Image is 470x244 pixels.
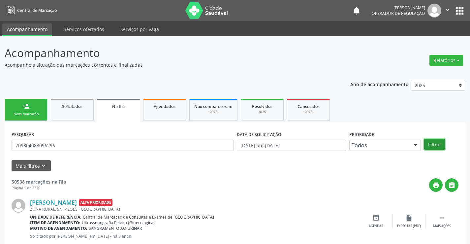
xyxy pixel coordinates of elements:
[448,182,455,189] i: 
[5,5,57,16] a: Central de Marcação
[438,214,446,222] i: 
[12,160,51,172] button: Mais filtroskeyboard_arrow_down
[369,224,383,228] div: Agendar
[292,110,325,115] div: 2025
[352,6,361,15] button: notifications
[298,104,320,109] span: Cancelados
[30,199,77,206] a: [PERSON_NAME]
[62,104,82,109] span: Solicitados
[445,178,458,192] button: 
[17,8,57,13] span: Central de Marcação
[237,129,281,140] label: DATA DE SOLICITAÇÃO
[12,129,34,140] label: PESQUISAR
[237,140,346,151] input: Selecione um intervalo
[30,233,360,239] p: Solicitado por [PERSON_NAME] em [DATE] - há 3 anos
[82,220,155,226] span: Ultrassonografia Pelvica (Ginecologica)
[429,178,443,192] button: print
[59,23,109,35] a: Serviços ofertados
[252,104,272,109] span: Resolvidos
[454,5,465,17] button: apps
[2,23,52,36] a: Acompanhamento
[12,140,234,151] input: Nome, CNS
[12,199,25,213] img: img
[405,214,413,222] i: insert_drive_file
[10,112,43,117] div: Nova marcação
[429,55,463,66] button: Relatórios
[83,214,214,220] span: Central de Marcacao de Consultas e Exames de [GEOGRAPHIC_DATA]
[12,185,66,191] div: Página 1 de 3370
[30,226,87,231] b: Motivo de agendamento:
[424,139,445,150] button: Filtrar
[194,110,233,115] div: 2025
[89,226,142,231] span: SANGRAMENTO AO URINAR
[5,61,327,68] p: Acompanhe a situação das marcações correntes e finalizadas
[22,103,30,110] div: person_add
[246,110,279,115] div: 2025
[444,6,451,13] i: 
[30,206,360,212] div: ZONA RURAL, SN, PILOES, [GEOGRAPHIC_DATA]
[397,224,421,228] div: Exportar (PDF)
[154,104,175,109] span: Agendados
[352,142,408,149] span: Todos
[40,162,47,169] i: keyboard_arrow_down
[372,5,425,11] div: [PERSON_NAME]
[372,214,380,222] i: event_available
[350,80,409,88] p: Ano de acompanhamento
[194,104,233,109] span: Não compareceram
[116,23,164,35] a: Serviços por vaga
[441,4,454,17] button: 
[112,104,125,109] span: Na fila
[372,11,425,16] span: Operador de regulação
[432,182,440,189] i: print
[12,179,66,185] strong: 50538 marcações na fila
[30,214,81,220] b: Unidade de referência:
[79,199,112,206] span: Alta Prioridade
[30,220,80,226] b: Item de agendamento:
[5,45,327,61] p: Acompanhamento
[349,129,374,140] label: Prioridade
[433,224,451,228] div: Mais ações
[427,4,441,17] img: img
